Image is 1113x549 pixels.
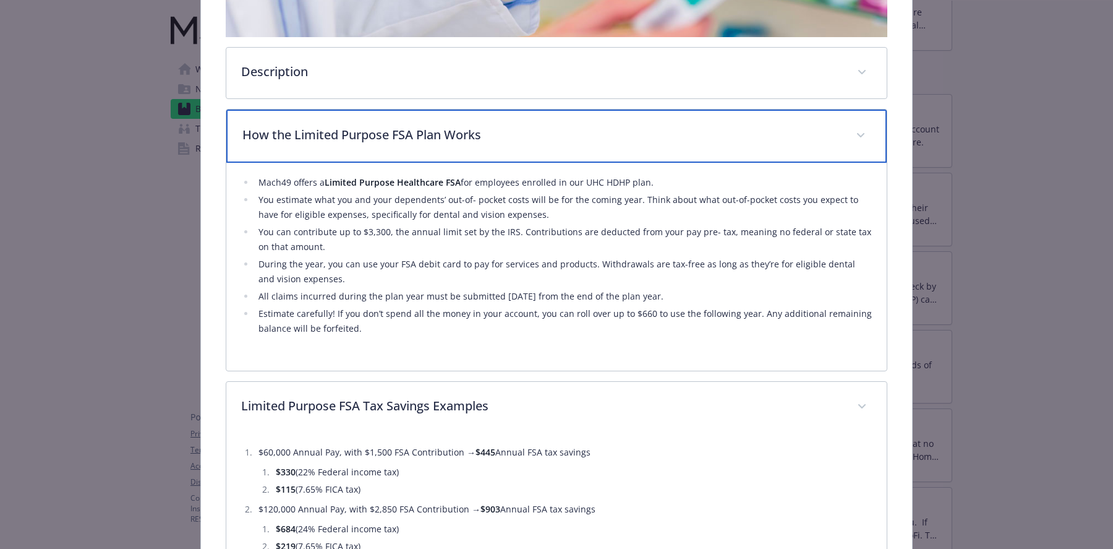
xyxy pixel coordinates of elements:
strong: $684 [276,523,296,535]
p: Limited Purpose FSA Tax Savings Examples [241,397,842,415]
div: How the Limited Purpose FSA Plan Works [226,110,887,163]
strong: $445 [475,446,495,458]
li: $60,000 Annual Pay, with $1,500 FSA Contribution → Annual FSA tax savings [255,445,872,497]
div: How the Limited Purpose FSA Plan Works [226,163,887,371]
li: You estimate what you and your dependents’ out-of- pocket costs will be for the coming year. Thin... [255,192,872,222]
p: Description [241,63,842,81]
div: Limited Purpose FSA Tax Savings Examples [226,382,887,433]
strong: $330 [276,466,296,478]
li: During the year, you can use your FSA debit card to pay for services and products. Withdrawals ar... [255,257,872,287]
div: Description [226,48,887,98]
strong: $115 [276,483,296,495]
p: How the Limited Purpose FSA Plan Works [242,126,841,144]
li: Estimate carefully! If you don’t spend all the money in your account, you can roll over up to $66... [255,306,872,336]
li: (7.65% FICA tax) [272,482,872,497]
li: All claims incurred during the plan year must be submitted [DATE] from the end of the plan year. [255,289,872,304]
li: You can contribute up to $3,300, the annual limit set by the IRS. Contributions are deducted from... [255,225,872,254]
strong: Limited Purpose Healthcare FSA [325,176,461,188]
li: (24% Federal income tax) [272,522,872,537]
li: Mach49 offers a for employees enrolled in our UHC HDHP plan. [255,175,872,190]
li: (22% Federal income tax) [272,465,872,480]
strong: $903 [480,503,500,515]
